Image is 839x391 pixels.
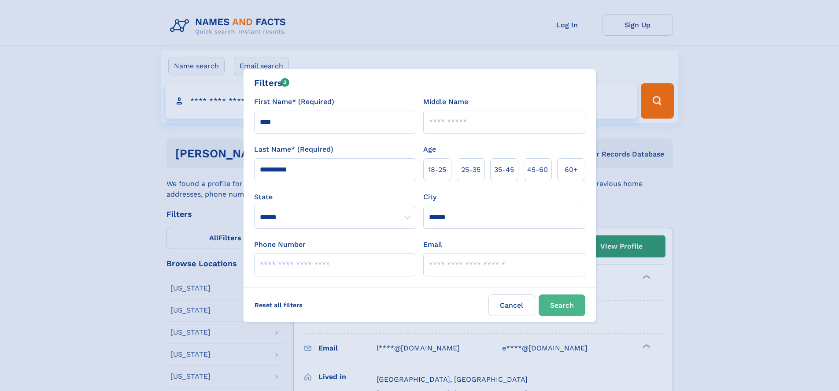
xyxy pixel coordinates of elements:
[428,164,446,175] span: 18‑25
[539,294,585,316] button: Search
[423,144,436,155] label: Age
[249,294,308,316] label: Reset all filters
[423,97,468,107] label: Middle Name
[494,164,514,175] span: 35‑45
[254,144,333,155] label: Last Name* (Required)
[461,164,480,175] span: 25‑35
[254,239,306,250] label: Phone Number
[254,97,334,107] label: First Name* (Required)
[423,239,442,250] label: Email
[254,76,290,89] div: Filters
[254,192,416,202] label: State
[488,294,535,316] label: Cancel
[565,164,578,175] span: 60+
[423,192,436,202] label: City
[527,164,548,175] span: 45‑60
